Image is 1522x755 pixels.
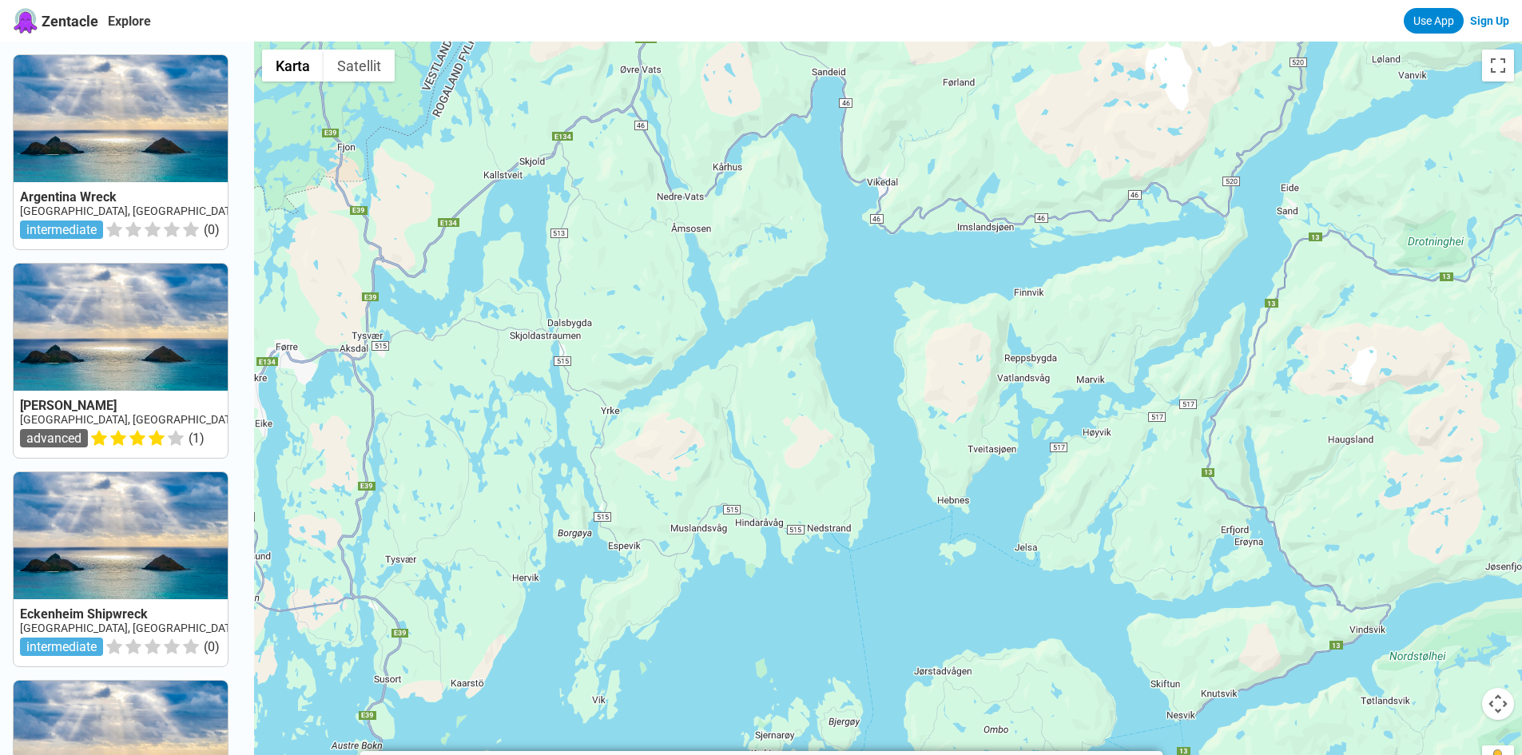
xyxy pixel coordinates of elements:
[13,8,38,34] img: Zentacle logo
[20,205,240,217] a: [GEOGRAPHIC_DATA], [GEOGRAPHIC_DATA]
[1482,50,1514,81] button: Aktivera och inaktivera helskärmsvy
[42,13,98,30] span: Zentacle
[1404,8,1464,34] a: Use App
[108,14,151,29] a: Explore
[324,50,395,81] button: Visa satellitbilder
[20,622,240,634] a: [GEOGRAPHIC_DATA], [GEOGRAPHIC_DATA]
[262,50,324,81] button: Visa gatukarta
[20,413,240,426] a: [GEOGRAPHIC_DATA], [GEOGRAPHIC_DATA]
[1470,14,1509,27] a: Sign Up
[13,8,98,34] a: Zentacle logoZentacle
[1482,688,1514,720] button: Kamerakontroller för kartor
